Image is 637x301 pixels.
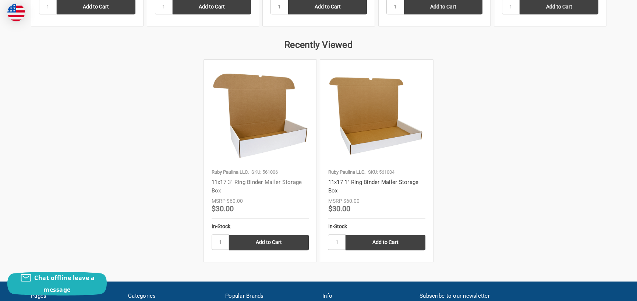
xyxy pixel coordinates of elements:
[34,274,95,294] span: Chat offline leave a message
[343,198,359,204] span: $60.00
[7,4,25,21] img: duty and tax information for United States
[322,292,412,300] h5: Info
[212,223,309,230] div: In-Stock
[212,179,302,194] a: 11x17 3" Ring Binder Mailer Storage Box
[420,292,606,300] h5: Subscribe to our newsletter
[227,198,243,204] span: $60.00
[212,204,234,213] span: $30.00
[31,38,606,52] h2: Recently Viewed
[225,292,315,300] h5: Popular Brands
[212,169,249,176] p: Ruby Paulina LLC.
[328,179,418,194] a: 11x17 1" Ring Binder Mailer Storage Box
[229,235,308,250] input: Add to Cart
[212,197,226,205] div: MSRP
[31,292,120,300] h5: Pages
[328,169,365,176] p: Ruby Paulina LLC.
[368,169,394,176] p: SKU: 561004
[328,204,350,213] span: $30.00
[328,197,342,205] div: MSRP
[212,67,309,164] img: 11x17 3" Ring Binder Mailer Storage Box
[328,223,425,230] div: In-Stock
[251,169,278,176] p: SKU: 561006
[7,272,107,295] button: Chat offline leave a message
[346,235,425,250] input: Add to Cart
[128,292,217,300] h5: Categories
[328,67,425,164] img: 11x17 1" Ring Binder Mailer Storage Box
